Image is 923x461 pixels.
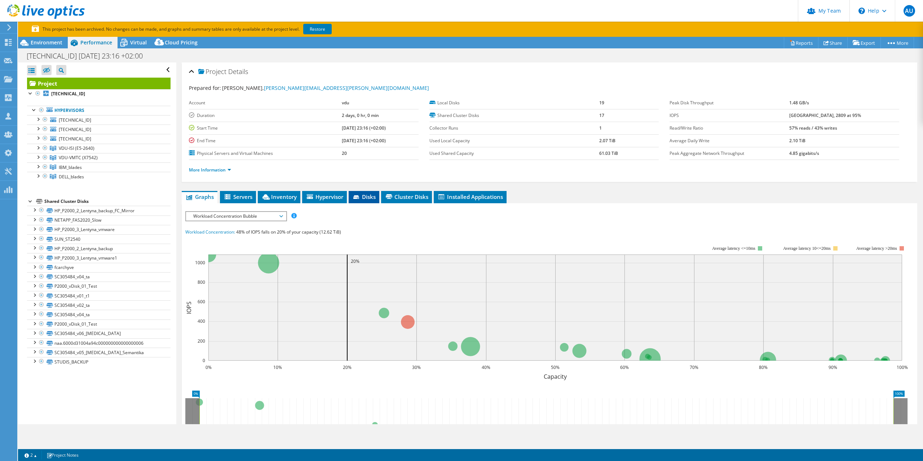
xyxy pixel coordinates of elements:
b: [TECHNICAL_ID] [51,91,85,97]
text: 20% [351,258,359,264]
a: [TECHNICAL_ID] [27,125,171,134]
label: Shared Cluster Disks [429,112,599,119]
span: Environment [31,39,62,46]
a: Export [847,37,881,48]
span: VDU-ISI (E5-2640) [59,145,94,151]
text: 90% [829,364,837,370]
span: Workload Concentration Bubble [190,212,282,221]
b: 4.85 gigabits/s [789,150,819,156]
text: Capacity [544,373,567,380]
a: IBM_blades [27,162,171,172]
b: 2.07 TiB [599,138,615,144]
text: 20% [343,364,352,370]
span: Project [198,68,226,75]
tspan: Average latency <=10ms [712,246,755,251]
text: 800 [198,279,205,285]
a: More Information [189,167,231,173]
a: SC305484_v05_[MEDICAL_DATA]_Semantika [27,348,171,357]
a: HP_P2000_3_Lentyna_vmware [27,225,171,234]
b: 1 [599,125,602,131]
label: Prepared for: [189,84,221,91]
label: End Time [189,137,342,144]
text: 70% [690,364,698,370]
span: Cluster Disks [385,193,428,200]
b: 61.03 TiB [599,150,618,156]
b: [DATE] 23:16 (+02:00) [342,125,386,131]
label: Local Disks [429,99,599,106]
label: Start Time [189,125,342,132]
text: Average latency >20ms [856,246,897,251]
span: 48% of IOPS falls on 20% of your capacity (12.62 TiB) [236,229,341,235]
span: Virtual [130,39,147,46]
svg: \n [858,8,865,14]
a: More [880,37,914,48]
label: Used Local Capacity [429,137,599,144]
text: 1000 [195,260,205,266]
text: 40% [482,364,490,370]
a: HP_P2000_3_Lentyna_vmware1 [27,253,171,262]
div: Shared Cluster Disks [44,197,171,206]
text: 100% [897,364,908,370]
text: 10% [273,364,282,370]
a: SC305484_v01_t1 [27,291,171,300]
text: 0% [206,364,212,370]
a: Project [27,78,171,89]
label: Account [189,99,342,106]
a: [TECHNICAL_ID] [27,134,171,143]
tspan: Average latency 10<=20ms [783,246,831,251]
span: Performance [80,39,112,46]
span: Servers [224,193,252,200]
a: VDU-VMTC (X7542) [27,153,171,162]
a: 2 [19,451,42,460]
h1: [TECHNICAL_ID] [DATE] 23:16 +02:00 [23,52,154,60]
a: SUN_ST2540 [27,234,171,244]
b: 1.48 GB/s [789,100,809,106]
label: Duration [189,112,342,119]
text: IOPS [185,301,193,314]
a: SC305484_v06_[MEDICAL_DATA] [27,329,171,338]
b: 19 [599,100,604,106]
a: HP_P2000_2_Lentyna_backup_FC_Mirror [27,206,171,215]
text: 50% [551,364,560,370]
label: Collector Runs [429,125,599,132]
span: Graphs [185,193,214,200]
a: P2000_vDisk_01_Test [27,282,171,291]
a: naa.6000d31004a94c000000000000000006 [27,338,171,348]
a: DELL_blades [27,172,171,181]
a: Restore [303,24,332,34]
text: 60% [620,364,629,370]
label: Peak Disk Throughput [670,99,789,106]
a: SC305484_v02_ta [27,300,171,310]
b: vdu [342,100,349,106]
span: Inventory [261,193,297,200]
label: Read/Write Ratio [670,125,789,132]
span: VDU-VMTC (X7542) [59,155,98,161]
label: Average Daily Write [670,137,789,144]
text: 0 [203,357,205,364]
span: Cloud Pricing [165,39,198,46]
a: STUDIS_BACKUP [27,357,171,366]
a: NETAPP_FAS2020_Slow [27,216,171,225]
a: [PERSON_NAME][EMAIL_ADDRESS][PERSON_NAME][DOMAIN_NAME] [264,84,429,91]
p: This project has been archived. No changes can be made, and graphs and summary tables are only av... [32,25,385,33]
span: [PERSON_NAME], [222,84,429,91]
span: Disks [352,193,376,200]
span: IBM_blades [59,164,82,170]
a: P2000_vDisk_01_Test [27,319,171,329]
label: IOPS [670,112,789,119]
span: Workload Concentration: [185,229,235,235]
span: DELL_blades [59,174,84,180]
text: 600 [198,299,205,305]
label: Physical Servers and Virtual Machines [189,150,342,157]
a: Project Notes [41,451,84,460]
b: 57% reads / 43% writes [789,125,837,131]
span: [TECHNICAL_ID] [59,126,91,132]
span: Installed Applications [437,193,503,200]
text: 30% [412,364,421,370]
a: HP_P2000_2_Lentyna_backup [27,244,171,253]
span: [TECHNICAL_ID] [59,136,91,142]
b: 2.10 TiB [789,138,805,144]
a: Hypervisors [27,106,171,115]
span: AU [904,5,915,17]
span: Details [228,67,248,76]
